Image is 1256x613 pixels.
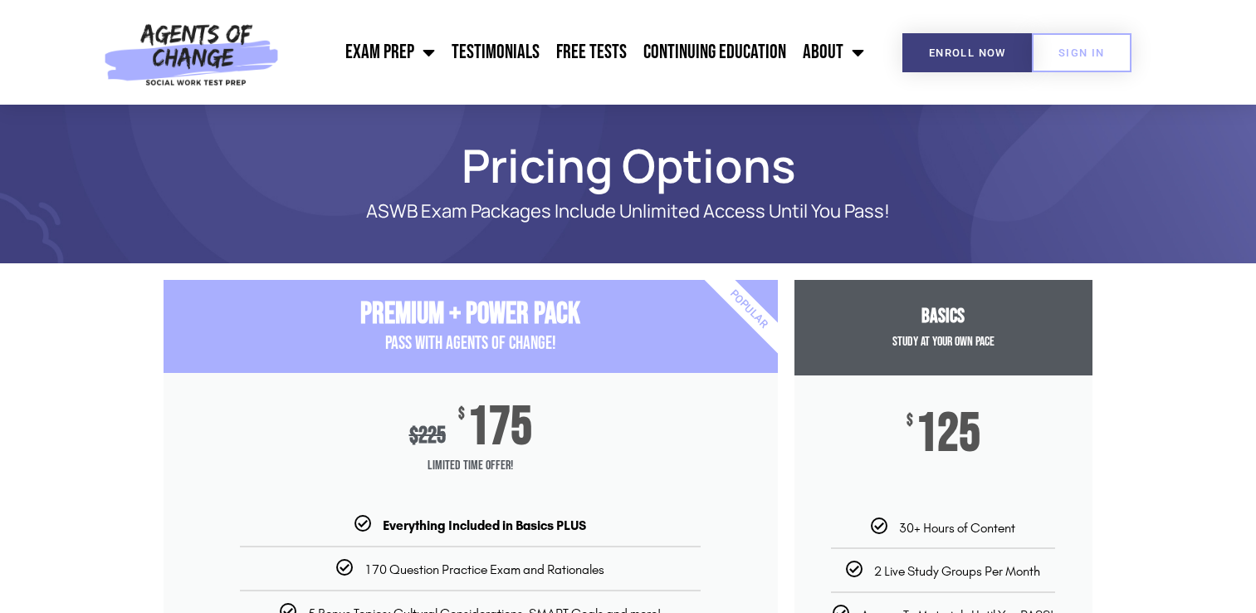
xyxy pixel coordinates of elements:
[548,32,635,73] a: Free Tests
[929,47,1006,58] span: Enroll Now
[1032,33,1131,72] a: SIGN IN
[385,332,556,355] span: PASS with AGENTS OF CHANGE!
[635,32,794,73] a: Continuing Education
[467,406,532,449] span: 175
[458,406,465,423] span: $
[1058,47,1105,58] span: SIGN IN
[409,422,446,449] div: 225
[337,32,443,73] a: Exam Prep
[652,213,844,405] div: Popular
[164,297,778,332] h3: Premium + Power Pack
[164,449,778,483] span: Limited Time Offer!
[892,334,995,350] span: Study at your Own Pace
[794,32,872,73] a: About
[222,201,1035,222] p: ASWB Exam Packages Include Unlimited Access Until You Pass!
[874,563,1040,579] span: 2 Live Study Groups Per Month
[409,422,418,449] span: $
[907,413,913,429] span: $
[794,305,1092,329] h3: Basics
[383,517,586,533] b: Everything Included in Basics PLUS
[443,32,548,73] a: Testimonials
[287,32,873,73] nav: Menu
[155,146,1102,184] h1: Pricing Options
[916,413,980,456] span: 125
[899,520,1015,536] span: 30+ Hours of Content
[902,33,1033,72] a: Enroll Now
[364,562,604,577] span: 170 Question Practice Exam and Rationales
